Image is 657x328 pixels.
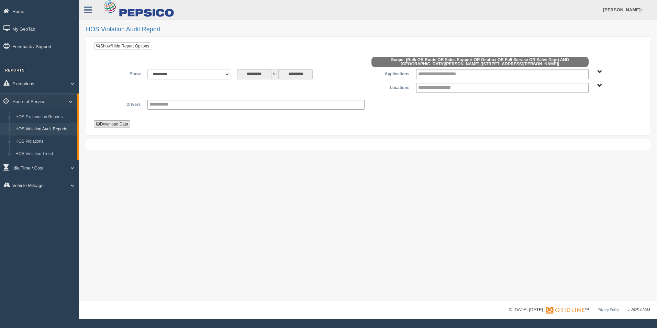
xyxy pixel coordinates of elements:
label: Locations [368,83,413,91]
span: Scope: (Bulk OR Route OR Sales Support OR Geobox OR Full Service OR Sales Dept) AND [GEOGRAPHIC_D... [371,57,589,67]
a: HOS Explanation Reports [12,111,77,123]
a: HOS Violation Trend [12,148,77,160]
a: HOS Violation Audit Reports [12,123,77,135]
a: Privacy Policy [598,308,619,312]
img: Gridline [546,307,584,314]
label: Applications [368,69,413,77]
span: v. 2025.4.2063 [628,308,650,312]
label: Show [99,69,144,77]
label: Drivers [99,100,144,108]
button: Download Data [94,120,130,128]
span: to [271,69,278,79]
h2: HOS Violation Audit Report [86,26,650,33]
a: Show/Hide Report Options [94,42,151,50]
a: HOS Violations [12,135,77,148]
div: © [DATE]-[DATE] - ™ [509,306,650,314]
